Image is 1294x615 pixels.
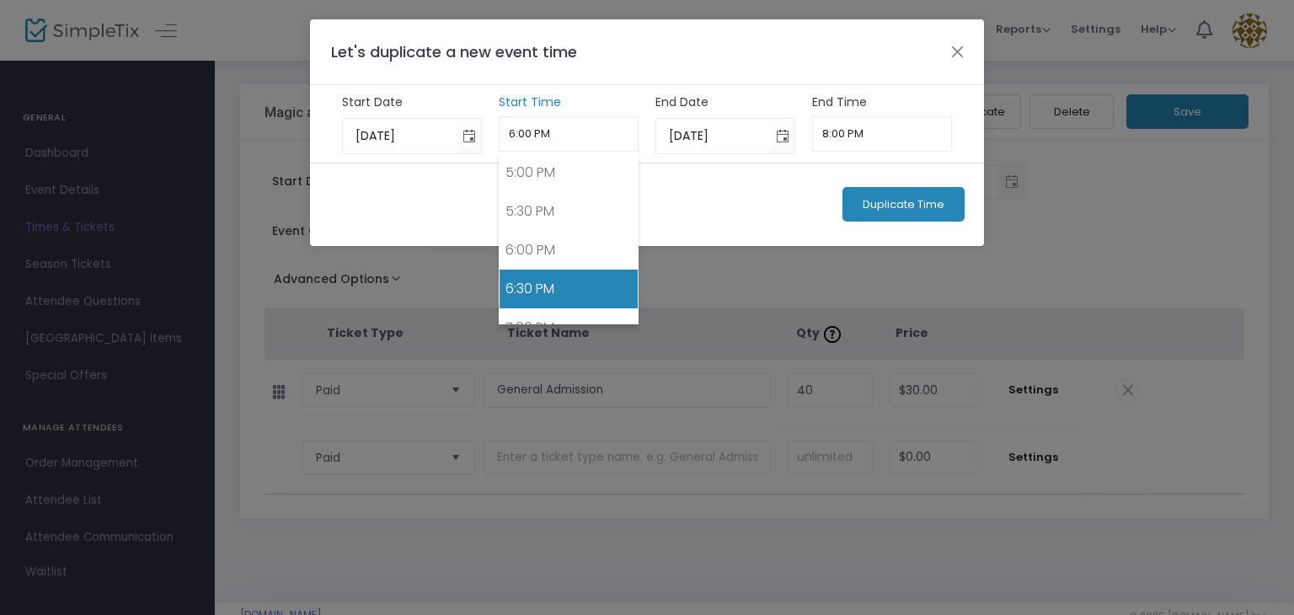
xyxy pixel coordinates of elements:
span: Duplicate Time [863,198,944,211]
a: 5:30 PM [500,192,639,231]
button: Duplicate Time [842,187,965,222]
button: Toggle calendar [457,119,481,153]
input: Select Time [499,116,639,152]
button: Toggle calendar [771,119,794,153]
label: Start Time [499,94,639,111]
button: Close [947,40,969,62]
a: 5:00 PM [500,153,639,192]
input: Select Time [812,116,953,152]
input: Select date [343,119,458,153]
label: End Time [812,94,953,111]
input: Select date [656,119,772,153]
a: 6:30 PM [500,270,639,308]
span: Let's duplicate a new event time [331,41,577,62]
a: 6:00 PM [500,231,639,270]
label: End Date [655,94,796,111]
label: Start Date [342,94,483,111]
a: 7:00 PM [500,308,639,347]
